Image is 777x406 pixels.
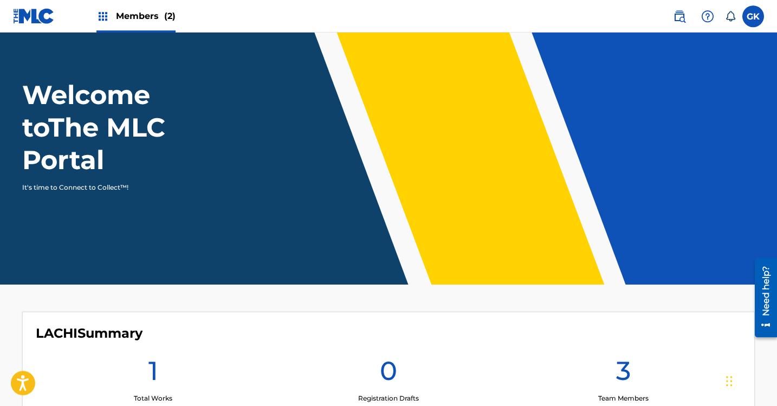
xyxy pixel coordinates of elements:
img: help [701,10,714,23]
div: User Menu [742,5,764,27]
h1: Welcome to The MLC Portal [22,79,225,176]
iframe: Resource Center [747,253,777,343]
p: It's time to Connect to Collect™! [22,183,210,192]
img: Top Rightsholders [96,10,109,23]
h1: 1 [148,355,158,394]
img: MLC Logo [13,8,55,24]
h4: LACHI [36,325,143,341]
p: Team Members [598,394,649,403]
h1: 0 [380,355,397,394]
h1: 3 [616,355,631,394]
iframe: Chat Widget [723,354,777,406]
a: Public Search [669,5,690,27]
img: search [673,10,686,23]
span: (2) [164,11,176,21]
span: Members [116,10,176,22]
p: Total Works [134,394,172,403]
p: Registration Drafts [358,394,419,403]
div: Help [697,5,718,27]
div: Drag [726,365,733,397]
div: Notifications [725,11,736,22]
